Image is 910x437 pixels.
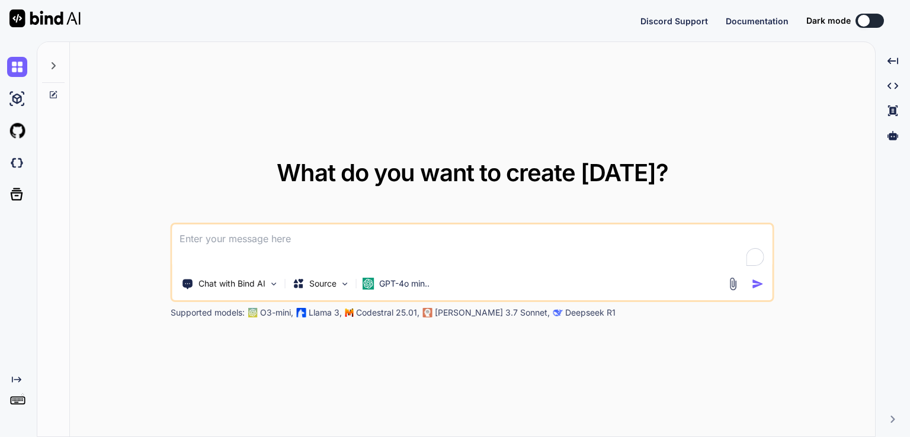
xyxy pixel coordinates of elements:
img: Bind AI [9,9,81,27]
img: Pick Models [340,279,350,289]
button: Documentation [726,15,789,27]
p: Supported models: [171,307,245,319]
img: GPT-4o mini [363,278,374,290]
span: Dark mode [806,15,851,27]
p: Llama 3, [309,307,342,319]
img: Pick Tools [269,279,279,289]
button: Discord Support [640,15,708,27]
img: chat [7,57,27,77]
p: Source [309,278,337,290]
p: Codestral 25.01, [356,307,419,319]
span: What do you want to create [DATE]? [277,158,668,187]
img: Mistral-AI [345,309,354,317]
img: GPT-4 [248,308,258,317]
span: Discord Support [640,16,708,26]
img: claude [553,308,563,317]
img: Llama2 [297,308,306,317]
p: O3-mini, [260,307,293,319]
img: darkCloudIdeIcon [7,153,27,173]
p: [PERSON_NAME] 3.7 Sonnet, [435,307,550,319]
img: ai-studio [7,89,27,109]
span: Documentation [726,16,789,26]
img: githubLight [7,121,27,141]
img: claude [423,308,432,317]
p: Deepseek R1 [565,307,616,319]
img: attachment [726,277,740,291]
p: GPT-4o min.. [379,278,430,290]
img: icon [752,278,764,290]
p: Chat with Bind AI [198,278,265,290]
textarea: To enrich screen reader interactions, please activate Accessibility in Grammarly extension settings [172,224,773,268]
